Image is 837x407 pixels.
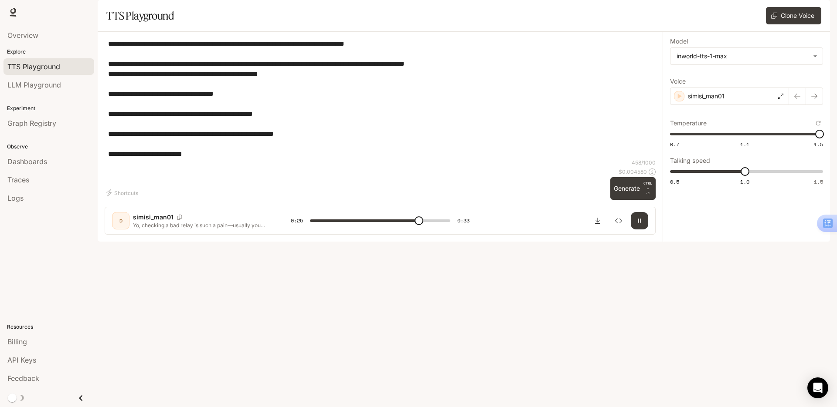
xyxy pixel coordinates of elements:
h1: TTS Playground [106,7,174,24]
button: Inspect [610,212,627,229]
span: 1.1 [740,141,749,148]
span: 0.7 [670,141,679,148]
div: inworld-tts-1-max [677,52,809,61]
div: Open Intercom Messenger [807,377,828,398]
button: Copy Voice ID [174,215,186,220]
div: D [114,214,128,228]
button: GenerateCTRL +⏎ [610,177,656,200]
button: Download audio [589,212,606,229]
p: simisi_man01 [688,92,725,101]
p: Model [670,38,688,44]
p: Yo, checking a bad relay is such a pain—usually you gotta buy a new one just to test it. But this... [133,222,270,229]
p: Temperature [670,120,707,126]
p: simisi_man01 [133,213,174,222]
p: ⏎ [643,181,652,196]
span: 0:33 [457,216,470,225]
div: inworld-tts-1-max [670,48,823,64]
span: 1.0 [740,178,749,185]
span: 0.5 [670,178,679,185]
span: 1.5 [814,178,823,185]
p: Talking speed [670,158,710,164]
button: Reset to default [813,118,823,128]
button: Shortcuts [105,186,142,200]
button: Clone Voice [766,7,821,24]
span: 1.5 [814,141,823,148]
p: CTRL + [643,181,652,191]
span: 0:25 [291,216,303,225]
p: Voice [670,78,686,84]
